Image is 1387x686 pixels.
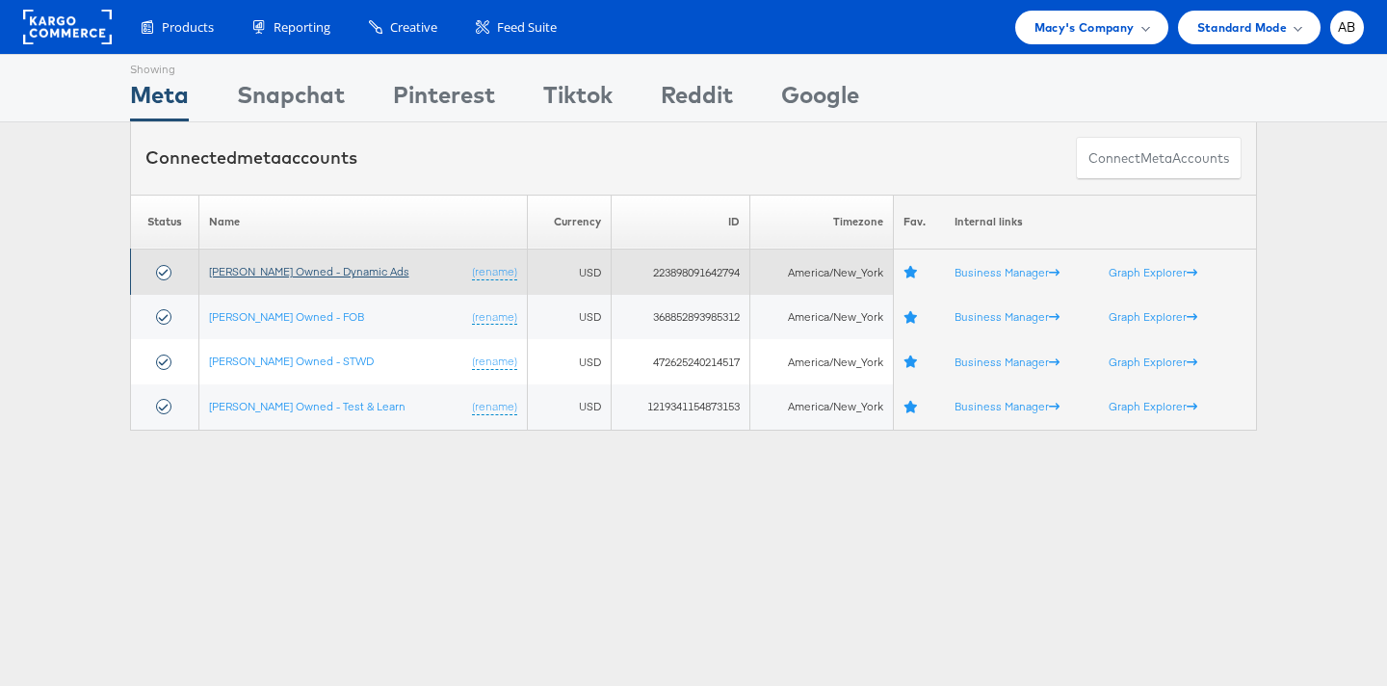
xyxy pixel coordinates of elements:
button: ConnectmetaAccounts [1076,137,1242,180]
div: Reddit [661,78,733,121]
td: 223898091642794 [611,250,750,295]
a: Graph Explorer [1109,265,1197,279]
span: Products [162,18,214,37]
span: Reporting [274,18,330,37]
th: Status [131,195,199,250]
a: (rename) [472,354,517,370]
span: AB [1338,21,1356,34]
span: Macy's Company [1034,17,1135,38]
td: America/New_York [750,250,893,295]
a: Business Manager [955,265,1060,279]
a: Business Manager [955,399,1060,413]
a: [PERSON_NAME] Owned - Test & Learn [209,399,406,413]
a: (rename) [472,399,517,415]
a: Graph Explorer [1109,309,1197,324]
div: Snapchat [237,78,345,121]
td: USD [527,295,611,340]
td: USD [527,339,611,384]
a: [PERSON_NAME] Owned - FOB [209,309,364,324]
td: USD [527,250,611,295]
a: Graph Explorer [1109,355,1197,369]
a: (rename) [472,309,517,326]
a: Business Manager [955,355,1060,369]
a: Business Manager [955,309,1060,324]
a: (rename) [472,264,517,280]
span: meta [237,146,281,169]
td: 1219341154873153 [611,384,750,430]
td: America/New_York [750,295,893,340]
a: [PERSON_NAME] Owned - STWD [209,354,374,368]
span: Creative [390,18,437,37]
th: ID [611,195,750,250]
a: [PERSON_NAME] Owned - Dynamic Ads [209,264,409,278]
td: USD [527,384,611,430]
td: 368852893985312 [611,295,750,340]
span: meta [1140,149,1172,168]
td: 472625240214517 [611,339,750,384]
div: Showing [130,55,189,78]
th: Name [198,195,527,250]
a: Graph Explorer [1109,399,1197,413]
th: Currency [527,195,611,250]
div: Tiktok [543,78,613,121]
td: America/New_York [750,384,893,430]
span: Standard Mode [1197,17,1287,38]
div: Connected accounts [145,145,357,171]
div: Pinterest [393,78,495,121]
div: Meta [130,78,189,121]
th: Timezone [750,195,893,250]
span: Feed Suite [497,18,557,37]
td: America/New_York [750,339,893,384]
div: Google [781,78,859,121]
